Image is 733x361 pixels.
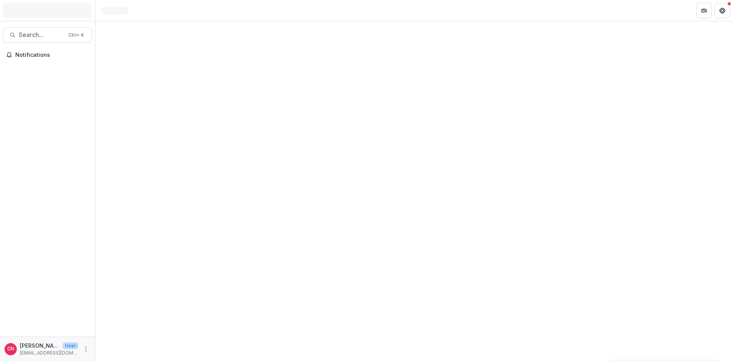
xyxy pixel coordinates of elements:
[19,31,64,39] span: Search...
[20,342,60,350] p: [PERSON_NAME]
[98,5,131,16] nav: breadcrumb
[696,3,712,18] button: Partners
[715,3,730,18] button: Get Help
[7,347,14,351] div: Carol Nieves
[20,350,78,356] p: [EMAIL_ADDRESS][DOMAIN_NAME]
[67,31,86,39] div: Ctrl + K
[63,342,78,349] p: User
[3,49,92,61] button: Notifications
[81,345,90,354] button: More
[3,27,92,43] button: Search...
[15,52,89,58] span: Notifications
